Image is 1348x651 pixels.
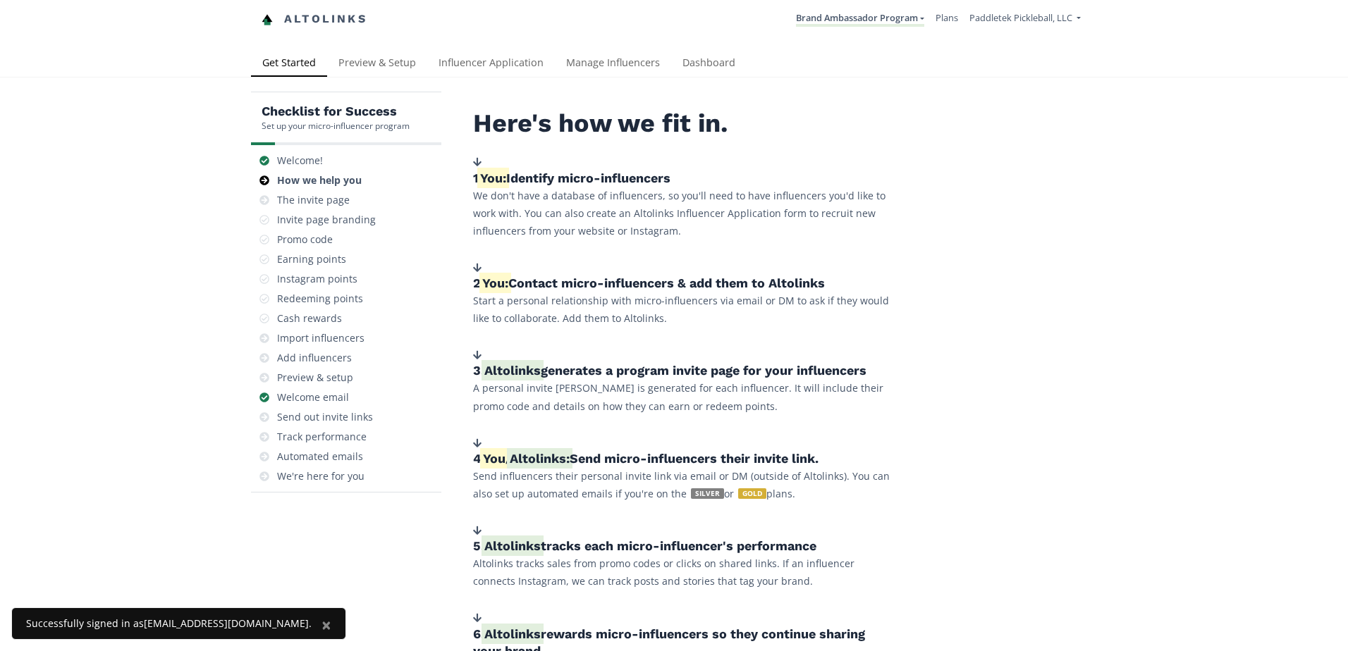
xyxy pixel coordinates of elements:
[262,120,410,132] div: Set up your micro-influencer program
[262,14,273,25] img: favicon-32x32.png
[277,232,333,247] div: Promo code
[473,109,896,138] h2: Here's how we fit in.
[277,371,353,385] div: Preview & setup
[484,363,541,378] span: Altolinks
[484,538,541,553] span: Altolinks
[427,50,555,78] a: Influencer Application
[26,616,312,631] div: Successfully signed in as [EMAIL_ADDRESS][DOMAIN_NAME] .
[473,187,896,240] p: We don't have a database of influencers, so you'll need to have influencers you'd like to work wi...
[796,11,924,27] a: Brand Ambassador Program
[262,8,367,31] a: Altolinks
[734,487,766,500] a: GOLD
[251,50,327,78] a: Get Started
[307,608,345,642] button: Close
[484,626,541,641] span: Altolinks
[936,11,958,24] a: Plans
[277,449,363,464] div: Automated emails
[262,103,410,120] h5: Checklist for Success
[473,379,896,414] p: A personal invite [PERSON_NAME] is generated for each influencer. It will include their promo cod...
[671,50,747,78] a: Dashboard
[327,50,427,78] a: Preview & Setup
[738,488,766,499] span: GOLD
[473,275,896,292] h5: 2. Contact micro-influencers & add them to Altolinks
[277,430,367,444] div: Track performance
[555,50,671,78] a: Manage Influencers
[321,613,331,636] span: ×
[473,450,896,467] h5: 4. / Send micro-influencers their invite link.
[277,390,349,404] div: Welcome email
[277,410,373,424] div: Send out invite links
[277,173,362,187] div: How we help you
[473,362,896,379] h5: 3. generates a program invite page for your influencers
[277,252,346,266] div: Earning points
[277,351,352,365] div: Add influencers
[473,170,896,187] h5: 1. Identify micro-influencers
[473,538,896,554] h5: 5. tracks each micro-influencer's performance
[277,193,350,207] div: The invite page
[473,292,896,327] p: Start a personal relationship with micro-influencers via email or DM to ask if they would like to...
[473,467,896,502] p: Send influencers their personal invite link via email or DM (outside of Altolinks). You can also ...
[482,275,508,290] span: You:
[277,331,364,345] div: Import influencers
[483,451,505,466] span: You
[687,487,724,500] a: SILVER
[277,272,357,286] div: Instagram points
[277,292,363,306] div: Redeeming points
[510,451,570,466] span: Altolinks:
[473,554,896,590] p: Altolinks tracks sales from promo codes or clicks on shared links. If an influencer connects Inst...
[277,213,376,227] div: Invite page branding
[691,488,724,499] span: SILVER
[480,170,506,185] span: You:
[969,11,1072,24] span: Paddletek Pickleball, LLC
[969,11,1081,27] a: Paddletek Pickleball, LLC
[277,311,342,325] div: Cash rewards
[277,154,323,168] div: Welcome!
[277,469,364,483] div: We're here for you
